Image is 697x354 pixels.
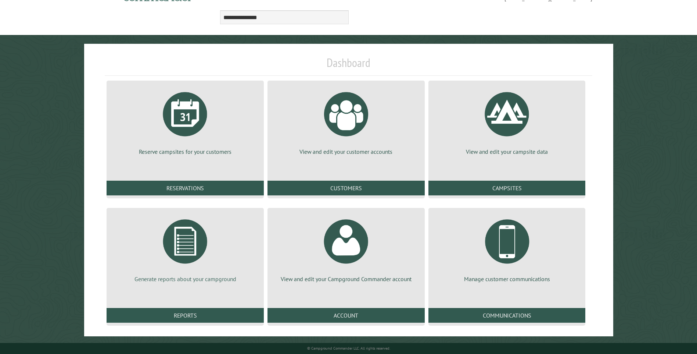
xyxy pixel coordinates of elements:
a: Generate reports about your campground [115,214,255,283]
p: Manage customer communications [437,275,577,283]
a: Campsites [428,181,586,195]
small: © Campground Commander LLC. All rights reserved. [307,346,390,351]
p: View and edit your Campground Commander account [276,275,416,283]
a: Reserve campsites for your customers [115,86,255,156]
a: View and edit your customer accounts [276,86,416,156]
a: View and edit your Campground Commander account [276,214,416,283]
a: View and edit your campsite data [437,86,577,156]
p: View and edit your campsite data [437,148,577,156]
a: Communications [428,308,586,323]
p: Reserve campsites for your customers [115,148,255,156]
h1: Dashboard [105,56,592,76]
p: View and edit your customer accounts [276,148,416,156]
a: Customers [267,181,425,195]
a: Account [267,308,425,323]
a: Reservations [107,181,264,195]
a: Reports [107,308,264,323]
p: Generate reports about your campground [115,275,255,283]
a: Manage customer communications [437,214,577,283]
